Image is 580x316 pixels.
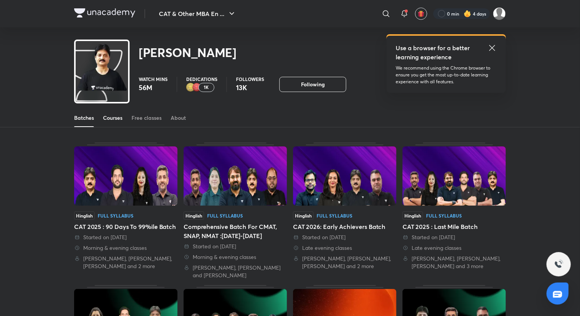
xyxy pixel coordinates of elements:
button: avatar [415,8,427,20]
div: Morning & evening classes [74,244,177,252]
button: Following [279,77,346,92]
button: CAT & Other MBA En ... [154,6,241,21]
div: Full Syllabus [98,213,133,218]
p: 1K [204,85,209,90]
div: Started on 4 Aug 2025 [403,233,506,241]
div: CAT 2026: Early Achievers Batch [293,222,396,231]
div: About [171,114,186,122]
img: class [76,43,128,92]
img: Thumbnail [74,146,177,206]
div: CAT 2025 : Last Mile Batch [403,222,506,231]
span: Hinglish [403,211,423,220]
div: Morning & evening classes [184,253,287,261]
div: Batches [74,114,94,122]
a: Company Logo [74,8,135,19]
div: CAT 2025 : Last Mile Batch [403,143,506,279]
h2: [PERSON_NAME] [139,45,236,60]
span: Hinglish [184,211,204,220]
h5: Use a browser for a better learning experience [396,43,471,62]
div: Started on 13 Aug 2025 [293,233,396,241]
p: We recommend using the Chrome browser to ensure you get the most up-to-date learning experience w... [396,65,497,85]
div: Comprehensive Batch For CMAT, SNAP, NMAT :[DATE]-[DATE] [184,222,287,240]
a: Free classes [132,109,162,127]
img: educator badge1 [192,83,201,92]
img: Thumbnail [184,146,287,206]
img: ttu [554,260,563,269]
p: 56M [139,83,168,92]
div: Started on 31 Aug 2025 [74,233,177,241]
div: Started on 18 Aug 2025 [184,243,287,250]
span: Hinglish [74,211,95,220]
p: Watch mins [139,77,168,81]
p: 13K [236,83,264,92]
div: Lokesh Agarwal, Deepika Awasthi and Ronakkumar Shah [184,264,287,279]
div: Free classes [132,114,162,122]
div: CAT 2025 : 90 Days To 99%ile Batch [74,143,177,279]
a: Courses [103,109,122,127]
img: Thumbnail [293,146,396,206]
span: Hinglish [293,211,314,220]
div: Full Syllabus [317,213,352,218]
div: Late evening classes [293,244,396,252]
img: Thumbnail [403,146,506,206]
div: Lokesh Agarwal, Ravi Kumar, Saral Nashier and 2 more [74,255,177,270]
p: Dedications [186,77,217,81]
div: Lokesh Agarwal, Ravi Kumar, Ronakkumar Shah and 3 more [403,255,506,270]
div: Full Syllabus [426,213,462,218]
img: avatar [418,10,425,17]
img: educator badge2 [186,83,195,92]
img: streak [464,10,471,17]
div: CAT 2026: Early Achievers Batch [293,143,396,279]
img: Nitin [493,7,506,20]
img: Company Logo [74,8,135,17]
a: About [171,109,186,127]
div: CAT 2025 : 90 Days To 99%ile Batch [74,222,177,231]
div: Lokesh Agarwal, Amiya Kumar, Amit Deepak Rohra and 2 more [293,255,396,270]
div: Courses [103,114,122,122]
div: Comprehensive Batch For CMAT, SNAP, NMAT :2025-2026 [184,143,287,279]
div: Late evening classes [403,244,506,252]
a: Batches [74,109,94,127]
span: Following [301,81,325,88]
p: Followers [236,77,264,81]
div: Full Syllabus [207,213,243,218]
